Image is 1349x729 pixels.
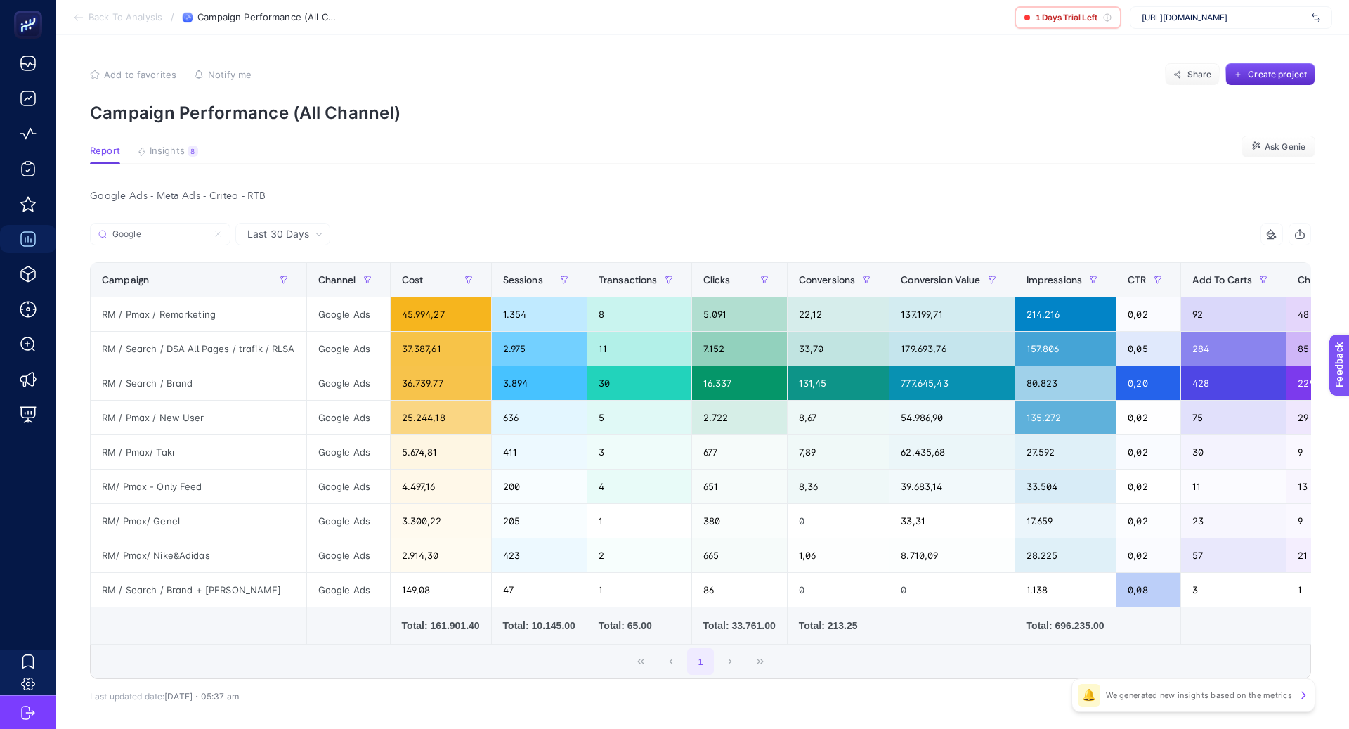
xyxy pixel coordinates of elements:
div: 1.354 [492,297,587,331]
div: RM / Pmax/ Takı [91,435,306,469]
div: 1,06 [788,538,889,572]
span: Create project [1248,69,1307,80]
div: 30 [587,366,691,400]
span: 1 Days Trial Left [1036,12,1097,23]
div: 27.592 [1015,435,1116,469]
div: 0,02 [1116,297,1180,331]
span: Transactions [599,274,658,285]
div: 80.823 [1015,366,1116,400]
button: Create project [1225,63,1315,86]
span: [URL][DOMAIN_NAME] [1142,12,1306,23]
div: RM/ Pmax - Only Feed [91,470,306,503]
div: 2.975 [492,332,587,366]
div: 23 [1181,504,1286,538]
div: 62.435,68 [889,435,1014,469]
div: 16.337 [692,366,787,400]
p: Campaign Performance (All Channel) [90,103,1315,123]
span: Add to favorites [104,69,176,80]
div: 25.244,18 [391,401,491,434]
div: 0 [889,573,1014,607]
span: Conversions [799,274,856,285]
div: 37.387,61 [391,332,491,366]
div: Google Ads [307,538,390,572]
div: 157.806 [1015,332,1116,366]
div: 205 [492,504,587,538]
div: RM/ Pmax/ Nike&Adidas [91,538,306,572]
div: 28.225 [1015,538,1116,572]
span: Cost [402,274,424,285]
div: 75 [1181,401,1286,434]
div: 0,02 [1116,470,1180,503]
button: 1 [687,648,714,675]
div: 86 [692,573,787,607]
div: 8.710,09 [889,538,1014,572]
div: Total: 10.145.00 [503,619,575,633]
button: Share [1165,63,1220,86]
div: 284 [1181,332,1286,366]
div: 0,02 [1116,538,1180,572]
div: 33,31 [889,504,1014,538]
span: Channel [318,274,356,285]
div: 2.914,30 [391,538,491,572]
div: 7,89 [788,435,889,469]
div: 135.272 [1015,401,1116,434]
div: Total: 65.00 [599,619,680,633]
div: RM / Search / Brand [91,366,306,400]
span: Impressions [1027,274,1083,285]
div: 39.683,14 [889,470,1014,503]
div: 2 [587,538,691,572]
div: 5.674,81 [391,435,491,469]
div: Google Ads [307,504,390,538]
span: [DATE]・05:37 am [164,691,239,702]
div: 1 [587,504,691,538]
div: 45.994,27 [391,297,491,331]
div: 92 [1181,297,1286,331]
div: 665 [692,538,787,572]
div: 131,45 [788,366,889,400]
img: svg%3e [1312,11,1320,25]
span: Clicks [703,274,731,285]
div: 0,02 [1116,401,1180,434]
div: 57 [1181,538,1286,572]
div: 30 [1181,435,1286,469]
div: 11 [1181,470,1286,503]
div: 8 [188,146,198,157]
div: Google Ads - Meta Ads - Criteo - RTB [79,186,1322,206]
div: 428 [1181,366,1286,400]
div: Google Ads [307,435,390,469]
div: RM/ Pmax/ Genel [91,504,306,538]
span: Last updated date: [90,691,164,702]
div: 677 [692,435,787,469]
div: 3.894 [492,366,587,400]
span: Notify me [208,69,252,80]
span: Conversion Value [901,274,980,285]
div: Total: 33.761.00 [703,619,776,633]
div: Total: 213.25 [799,619,878,633]
div: 0,08 [1116,573,1180,607]
span: Campaign Performance (All Channel) [197,12,338,23]
span: Last 30 Days [247,227,309,241]
span: Add To Carts [1192,274,1253,285]
div: Total: 161.901.40 [402,619,480,633]
input: Search [112,229,208,240]
div: 636 [492,401,587,434]
span: Ask Genie [1265,141,1305,153]
div: 3.300,22 [391,504,491,538]
button: Notify me [194,69,252,80]
div: 411 [492,435,587,469]
div: 8,36 [788,470,889,503]
div: RM / Search / DSA All Pages / trafik / RLSA [91,332,306,366]
div: 380 [692,504,787,538]
div: 137.199,71 [889,297,1014,331]
div: 47 [492,573,587,607]
div: 🔔 [1078,684,1100,707]
div: 33,70 [788,332,889,366]
div: 8,67 [788,401,889,434]
div: 0,02 [1116,504,1180,538]
div: 7.152 [692,332,787,366]
div: 33.504 [1015,470,1116,503]
span: / [171,11,174,22]
div: 0,02 [1116,435,1180,469]
span: Sessions [503,274,543,285]
span: CTR [1128,274,1146,285]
